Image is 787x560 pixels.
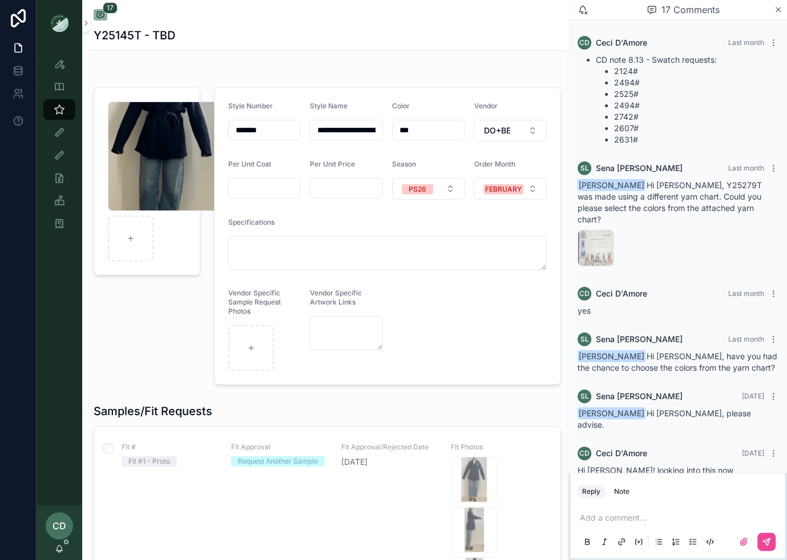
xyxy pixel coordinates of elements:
[614,77,778,88] li: 2494#
[310,289,362,306] span: Vendor Specific Artwork Links
[238,456,318,466] div: Request Another Sample
[596,288,647,299] span: Ceci D'Amore
[392,160,416,168] span: Season
[742,449,764,457] span: [DATE]
[614,88,778,100] li: 2525#
[578,351,777,372] span: Hi [PERSON_NAME], have you had the chance to choose the colors from the yarn chart?
[228,289,281,315] span: Vendor Specific Sample Request Photos
[614,487,629,496] div: Note
[392,102,410,110] span: Color
[94,9,107,23] button: 17
[578,465,733,475] span: Hi [PERSON_NAME]! looking into this now
[580,335,589,344] span: SL
[341,443,437,452] span: Fit Approval/Rejected Date
[578,350,645,362] span: [PERSON_NAME]
[728,38,764,47] span: Last month
[578,179,645,191] span: [PERSON_NAME]
[94,403,212,419] h1: Samples/Fit Requests
[474,120,547,141] button: Select Button
[451,443,547,452] span: Fit Photos
[228,102,273,110] span: Style Number
[580,392,589,401] span: SL
[128,456,170,466] div: Fit #1 - Proto
[596,163,683,174] span: Sena [PERSON_NAME]
[596,391,683,402] span: Sena [PERSON_NAME]
[474,102,497,110] span: Vendor
[122,443,217,452] span: Fit #
[310,102,348,110] span: Style Name
[474,178,547,200] button: Select Button
[728,164,764,172] span: Last month
[579,289,590,298] span: CD
[579,449,590,458] span: CD
[103,2,118,14] span: 17
[596,37,647,48] span: Ceci D'Amore
[578,306,591,315] span: yes
[578,180,762,224] span: Hi [PERSON_NAME], Y25279T was made using a different yarn chart. Could you please select the colo...
[596,334,683,345] span: Sena [PERSON_NAME]
[728,289,764,298] span: Last month
[341,456,437,468] span: [DATE]
[614,111,778,123] li: 2742#
[50,14,68,32] img: App logo
[94,27,175,43] h1: Y25145T - TBD
[728,335,764,343] span: Last month
[614,100,778,111] li: 2494#
[579,38,590,47] span: CD
[596,54,778,145] li: CD note 8.13 - Swatch requests:
[742,392,764,400] span: [DATE]
[485,184,522,194] div: FEBRUARY
[614,123,778,134] li: 2607#
[228,218,275,226] span: Specifications
[614,66,778,77] li: 2124#
[596,448,647,459] span: Ceci D'Amore
[661,3,720,17] span: 17 Comments
[580,164,589,173] span: SL
[474,160,515,168] span: Order Month
[578,407,645,419] span: [PERSON_NAME]
[228,160,271,168] span: Per Unit Cost
[392,178,465,200] button: Select Button
[483,125,510,136] span: DO+BE
[37,46,82,249] div: scrollable content
[614,134,778,145] li: 2631#
[231,443,327,452] span: Fit Approval
[409,184,426,194] div: PS26
[53,519,66,533] span: CD
[578,485,605,498] button: Reply
[578,408,751,429] span: Hi [PERSON_NAME], please advise.
[310,160,355,168] span: Per Unit Price
[610,485,634,498] button: Note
